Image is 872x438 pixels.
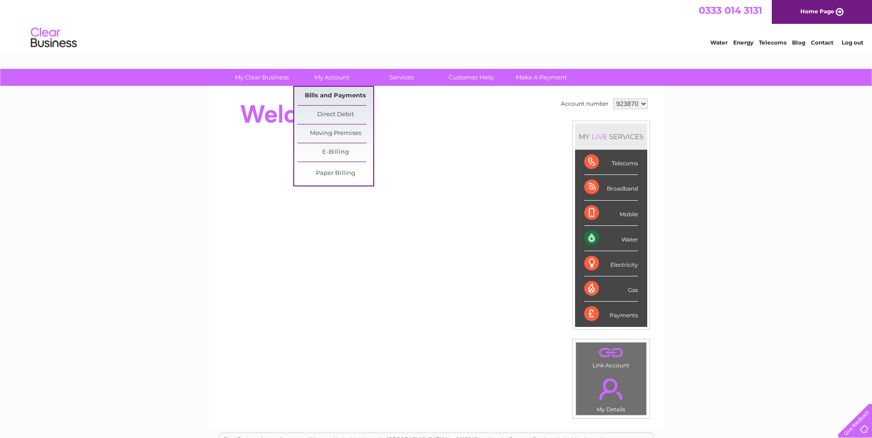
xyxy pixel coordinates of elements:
[297,143,373,162] a: E-Billing
[297,124,373,143] a: Moving Premises
[219,5,654,45] div: Clear Business is a trading name of Verastar Limited (registered in [GEOGRAPHIC_DATA] No. 3667643...
[811,39,833,46] a: Contact
[578,373,644,405] a: .
[792,39,805,46] a: Blog
[224,69,300,86] a: My Clear Business
[575,124,647,150] div: MY SERVICES
[584,201,638,226] div: Mobile
[433,69,509,86] a: Customer Help
[576,342,647,371] td: Link Account
[297,164,373,183] a: Paper Billing
[699,5,762,16] a: 0333 014 3131
[30,24,77,52] img: logo.png
[590,132,609,141] div: LIVE
[559,96,611,112] td: Account number
[584,226,638,251] div: Water
[759,39,787,46] a: Telecoms
[710,39,728,46] a: Water
[364,69,439,86] a: Services
[584,175,638,200] div: Broadband
[584,276,638,302] div: Gas
[503,69,579,86] a: Make A Payment
[733,39,753,46] a: Energy
[584,302,638,326] div: Payments
[842,39,863,46] a: Log out
[578,345,644,361] a: .
[294,69,370,86] a: My Account
[584,251,638,276] div: Electricity
[576,371,647,416] td: My Details
[584,150,638,175] div: Telecoms
[297,106,373,124] a: Direct Debit
[297,87,373,105] a: Bills and Payments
